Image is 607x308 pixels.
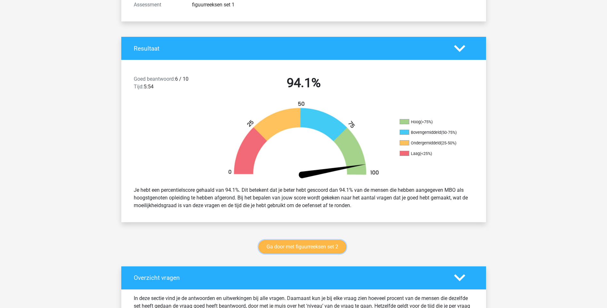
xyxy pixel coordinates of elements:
span: Tijd: [134,84,144,90]
div: 6 / 10 5:54 [129,75,216,93]
img: 94.ba056ea0e80c.png [217,101,390,181]
div: (25-50%) [441,141,456,145]
li: Ondergemiddeld [400,140,464,146]
div: (50-75%) [441,130,457,135]
li: Hoog [400,119,464,125]
li: Laag [400,151,464,157]
div: (>75%) [420,119,433,124]
div: figuurreeksen set 1 [187,1,304,9]
div: (<25%) [420,151,432,156]
li: Bovengemiddeld [400,130,464,135]
h4: Resultaat [134,45,444,52]
h2: 94.1% [221,75,386,91]
span: Goed beantwoord: [134,76,175,82]
h4: Overzicht vragen [134,274,444,281]
div: Je hebt een percentielscore gehaald van 94.1%. Dit betekent dat je beter hebt gescoord dan 94.1% ... [129,184,478,212]
div: Assessment [129,1,187,9]
a: Ga door met figuurreeksen set 2 [259,240,346,254]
